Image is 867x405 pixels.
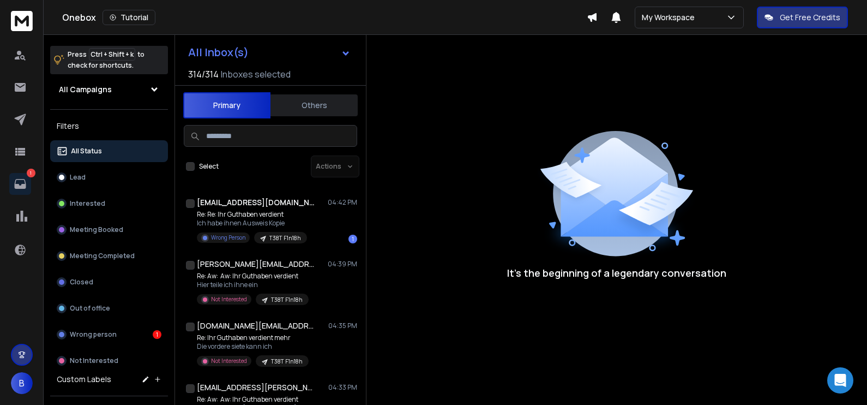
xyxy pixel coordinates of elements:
[50,79,168,100] button: All Campaigns
[70,225,123,234] p: Meeting Booked
[197,197,317,208] h1: [EMAIL_ADDRESS][DOMAIN_NAME]
[50,219,168,241] button: Meeting Booked
[757,7,848,28] button: Get Free Credits
[328,260,357,269] p: 04:39 PM
[197,382,317,393] h1: [EMAIL_ADDRESS][PERSON_NAME][DOMAIN_NAME]
[271,296,302,304] p: T38T F1n18h
[780,12,840,23] p: Get Free Credits
[70,199,105,208] p: Interested
[103,10,155,25] button: Tutorial
[50,245,168,267] button: Meeting Completed
[197,210,307,219] p: Re: Re: Ihr Guthaben verdient
[50,297,168,319] button: Out of office
[50,118,168,134] h3: Filters
[221,68,291,81] h3: Inboxes selected
[183,92,270,118] button: Primary
[9,173,31,195] a: 1
[197,259,317,270] h1: [PERSON_NAME][EMAIL_ADDRESS][PERSON_NAME][DOMAIN_NAME]
[197,342,309,351] p: Die vordere siete kann ich
[11,372,33,394] button: B
[328,383,357,392] p: 04:33 PM
[827,367,853,394] div: Open Intercom Messenger
[197,281,309,289] p: Hier teile ich ihne ein
[70,356,118,365] p: Not Interested
[179,41,359,63] button: All Inbox(s)
[71,147,102,156] p: All Status
[197,320,317,331] h1: [DOMAIN_NAME][EMAIL_ADDRESS][DOMAIN_NAME]
[211,234,245,242] p: Wrong Person
[211,357,247,365] p: Not Interested
[70,278,93,287] p: Closed
[269,234,300,242] p: T38T F1n18h
[50,271,168,293] button: Closed
[197,272,309,281] p: Re: Aw: Aw: Ihr Guthaben verdient
[70,304,110,313] p: Out of office
[27,169,35,177] p: 1
[642,12,699,23] p: My Workspace
[50,350,168,372] button: Not Interested
[153,330,161,339] div: 1
[211,295,247,303] p: Not Interested
[89,48,135,61] span: Ctrl + Shift + k
[70,252,135,260] p: Meeting Completed
[59,84,112,95] h1: All Campaigns
[57,374,111,385] h3: Custom Labels
[50,193,168,215] button: Interested
[70,173,86,182] p: Lead
[197,219,307,228] p: Ich habe ihnen Ausweis Kopie
[507,265,726,281] p: It’s the beginning of a legendary conversation
[328,321,357,330] p: 04:35 PM
[199,162,219,171] label: Select
[197,333,309,342] p: Re: Ihr Guthaben verdient mehr
[270,93,358,117] button: Others
[70,330,117,339] p: Wrong person
[50,166,168,188] button: Lead
[188,47,249,58] h1: All Inbox(s)
[188,68,219,81] span: 314 / 314
[328,198,357,207] p: 04:42 PM
[50,324,168,346] button: Wrong person1
[197,395,324,404] p: Re: Aw: Aw: Ihr Guthaben verdient
[62,10,587,25] div: Onebox
[68,49,144,71] p: Press to check for shortcuts.
[348,235,357,243] div: 1
[271,358,302,366] p: T38T F1n18h
[50,140,168,162] button: All Status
